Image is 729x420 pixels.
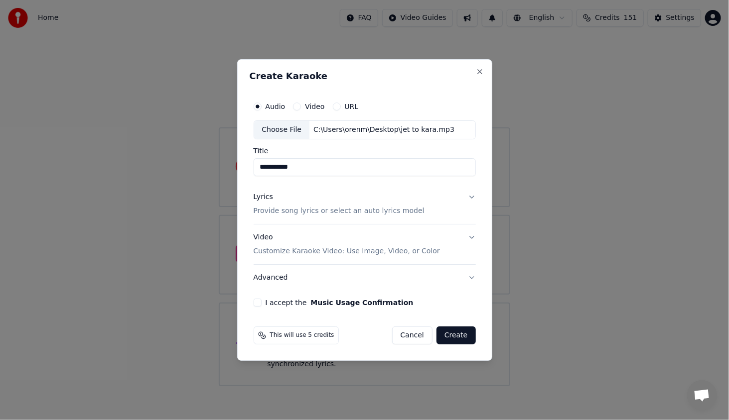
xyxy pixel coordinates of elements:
label: URL [345,103,359,110]
label: Video [305,103,324,110]
div: Choose File [254,121,310,139]
label: Title [254,147,476,154]
span: This will use 5 credits [270,331,334,339]
label: I accept the [266,299,414,306]
label: Audio [266,103,286,110]
button: Cancel [392,326,433,344]
button: VideoCustomize Karaoke Video: Use Image, Video, or Color [254,224,476,264]
p: Customize Karaoke Video: Use Image, Video, or Color [254,246,440,256]
h2: Create Karaoke [250,72,480,81]
button: Create [437,326,476,344]
div: Video [254,232,440,256]
button: I accept the [310,299,413,306]
div: C:\Users\orenm\Desktop\jet to kara.mp3 [309,125,458,135]
p: Provide song lyrics or select an auto lyrics model [254,206,425,216]
button: Advanced [254,265,476,291]
button: LyricsProvide song lyrics or select an auto lyrics model [254,184,476,224]
div: Lyrics [254,192,273,202]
